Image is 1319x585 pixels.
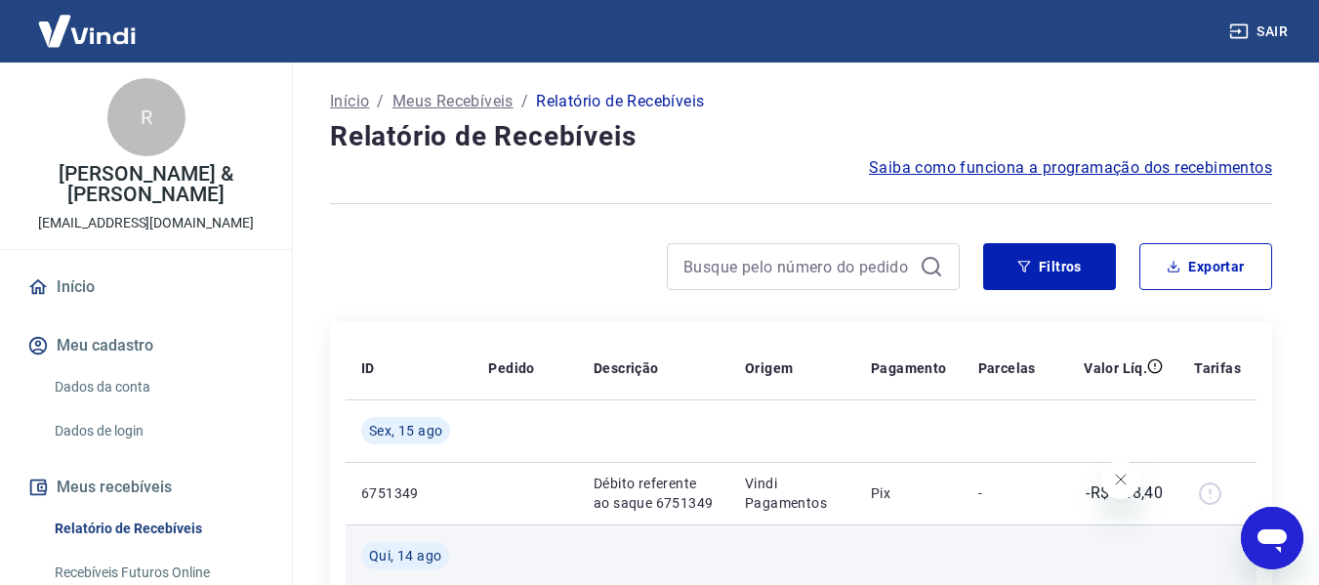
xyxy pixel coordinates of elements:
[369,546,441,565] span: Qui, 14 ago
[1101,460,1140,499] iframe: Fechar mensagem
[871,483,947,503] p: Pix
[107,78,185,156] div: R
[1139,243,1272,290] button: Exportar
[12,14,164,29] span: Olá! Precisa de ajuda?
[521,90,528,113] p: /
[869,156,1272,180] a: Saiba como funciona a programação dos recebimentos
[1241,507,1303,569] iframe: Botão para abrir a janela de mensagens
[594,474,714,513] p: Débito referente ao saque 6751349
[369,421,442,440] span: Sex, 15 ago
[377,90,384,113] p: /
[23,324,268,367] button: Meu cadastro
[488,358,534,378] p: Pedido
[330,90,369,113] a: Início
[978,483,1036,503] p: -
[594,358,659,378] p: Descrição
[38,213,254,233] p: [EMAIL_ADDRESS][DOMAIN_NAME]
[47,367,268,407] a: Dados da conta
[330,117,1272,156] h4: Relatório de Recebíveis
[23,266,268,309] a: Início
[392,90,514,113] a: Meus Recebíveis
[361,358,375,378] p: ID
[745,474,840,513] p: Vindi Pagamentos
[47,411,268,451] a: Dados de login
[23,1,150,61] img: Vindi
[871,358,947,378] p: Pagamento
[536,90,704,113] p: Relatório de Recebíveis
[1086,481,1163,505] p: -R$ 648,40
[47,509,268,549] a: Relatório de Recebíveis
[683,252,912,281] input: Busque pelo número do pedido
[978,358,1036,378] p: Parcelas
[1194,358,1241,378] p: Tarifas
[361,483,457,503] p: 6751349
[1084,358,1147,378] p: Valor Líq.
[745,358,793,378] p: Origem
[983,243,1116,290] button: Filtros
[23,466,268,509] button: Meus recebíveis
[16,164,276,205] p: [PERSON_NAME] & [PERSON_NAME]
[1225,14,1296,50] button: Sair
